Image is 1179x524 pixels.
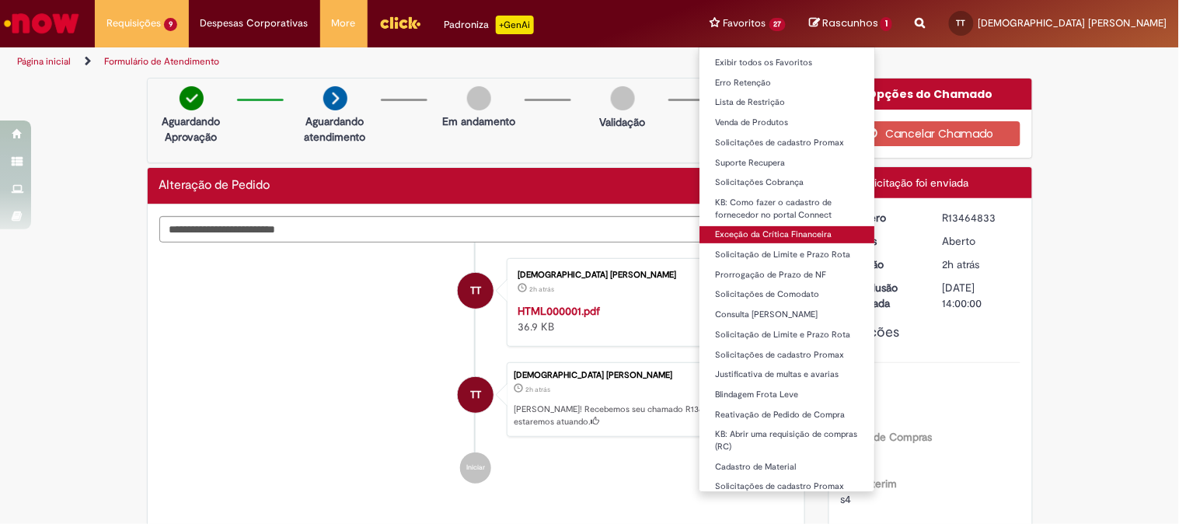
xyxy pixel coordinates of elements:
[699,246,875,264] a: Solicitação de Limite e Prazo Rota
[180,86,204,110] img: check-circle-green.png
[104,55,219,68] a: Formulário de Atendimento
[323,86,347,110] img: arrow-next.png
[943,280,1015,311] div: [DATE] 14:00:00
[699,459,875,476] a: Cadastro de Material
[442,114,515,129] p: Em andamento
[699,478,875,495] a: Solicitações de cadastro Promax
[159,362,794,437] li: Thais Cristina De Toledo
[458,273,494,309] div: Thais Cristina De Toledo
[835,233,931,249] dt: Status
[525,385,550,394] span: 2h atrás
[529,285,554,294] time: 30/08/2025 10:50:25
[835,257,931,272] dt: Criação
[496,16,534,34] p: +GenAi
[12,47,774,76] ul: Trilhas de página
[699,386,875,403] a: Blindagem Frota Leve
[809,16,892,31] a: Rascunhos
[943,257,1015,272] div: 30/08/2025 10:51:02
[943,257,980,271] span: 2h atrás
[445,16,534,34] div: Padroniza
[164,18,177,31] span: 9
[978,16,1167,30] span: [DEMOGRAPHIC_DATA] [PERSON_NAME]
[159,179,270,193] h2: Alteração de Pedido Histórico de tíquete
[699,114,875,131] a: Venda de Produtos
[699,174,875,191] a: Solicitações Cobrança
[769,18,787,31] span: 27
[699,366,875,383] a: Justificativa de multas e avarias
[841,430,933,444] b: Grupo de Compras
[699,54,875,72] a: Exibir todos os Favoritos
[835,280,931,311] dt: Conclusão Estimada
[159,243,794,499] ul: Histórico de tíquete
[957,18,966,28] span: TT
[881,17,892,31] span: 1
[470,272,481,309] span: TT
[154,114,229,145] p: Aguardando Aprovação
[699,194,875,223] a: KB: Como fazer o cadastro de fornecedor no portal Connect
[943,257,980,271] time: 30/08/2025 10:51:02
[699,134,875,152] a: Solicitações de cadastro Promax
[470,376,481,414] span: TT
[298,114,373,145] p: Aguardando atendimento
[159,216,705,243] textarea: Digite sua mensagem aqui...
[467,86,491,110] img: img-circle-grey.png
[841,492,852,506] span: s4
[2,8,82,39] img: ServiceNow
[514,403,784,428] p: [PERSON_NAME]! Recebemos seu chamado R13464833 e em breve estaremos atuando.
[529,285,554,294] span: 2h atrás
[17,55,71,68] a: Página inicial
[699,347,875,364] a: Solicitações de cadastro Promax
[841,176,969,190] span: Sua solicitação foi enviada
[699,267,875,284] a: Prorrogação de Prazo de NF
[379,11,421,34] img: click_logo_yellow_360x200.png
[525,385,550,394] time: 30/08/2025 10:51:02
[106,16,161,31] span: Requisições
[600,114,646,130] p: Validação
[518,303,776,334] div: 36.9 KB
[699,94,875,111] a: Lista de Restrição
[724,16,766,31] span: Favoritos
[943,210,1015,225] div: R13464833
[699,306,875,323] a: Consulta [PERSON_NAME]
[699,47,876,492] ul: Favoritos
[822,16,878,30] span: Rascunhos
[332,16,356,31] span: More
[943,233,1015,249] div: Aberto
[458,377,494,413] div: Thais Cristina De Toledo
[514,371,784,380] div: [DEMOGRAPHIC_DATA] [PERSON_NAME]
[699,286,875,303] a: Solicitações de Comodato
[835,210,931,225] dt: Número
[699,327,875,344] a: Solicitação de Limite e Prazo Rota
[841,121,1020,146] button: Cancelar Chamado
[611,86,635,110] img: img-circle-grey.png
[699,426,875,455] a: KB: Abrir uma requisição de compras (RC)
[829,79,1032,110] div: Opções do Chamado
[201,16,309,31] span: Despesas Corporativas
[699,407,875,424] a: Reativação de Pedido de Compra
[699,155,875,172] a: Suporte Recupera
[699,226,875,243] a: Exceção da Crítica Financeira
[518,271,776,280] div: [DEMOGRAPHIC_DATA] [PERSON_NAME]
[699,75,875,92] a: Erro Retenção
[518,304,600,318] a: HTML000001.pdf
